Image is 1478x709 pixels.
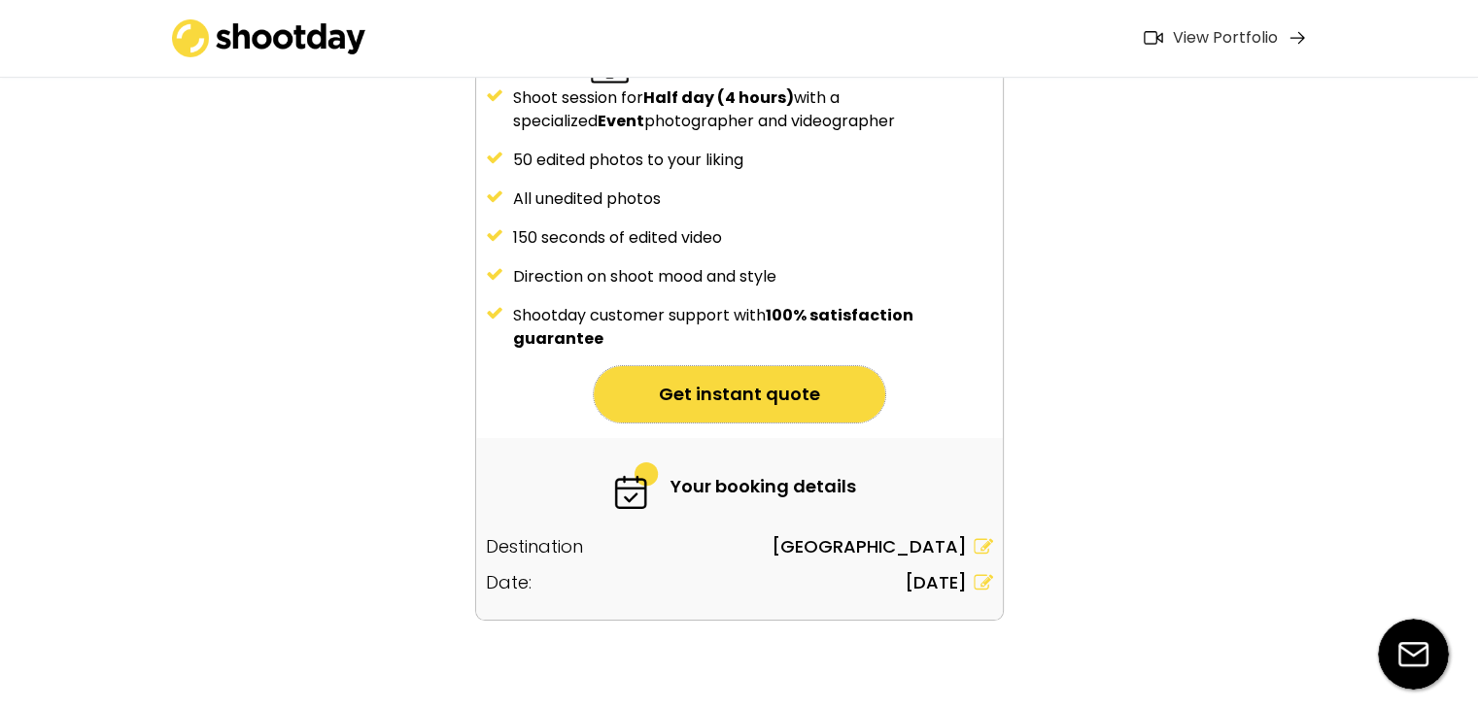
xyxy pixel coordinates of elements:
[513,304,993,351] div: Shootday customer support with
[1144,31,1163,45] img: Icon%20feather-video%402x.png
[1173,28,1278,49] div: View Portfolio
[513,149,993,172] div: 50 edited photos to your liking
[594,366,885,422] button: Get instant quote
[772,533,967,559] div: [GEOGRAPHIC_DATA]
[513,187,993,211] div: All unedited photos
[486,533,583,559] div: Destination
[513,86,993,133] div: Shoot session for with a specialized photographer and videographer
[598,110,644,132] strong: Event
[513,226,993,250] div: 150 seconds of edited video
[905,569,967,595] div: [DATE]
[513,265,993,288] div: Direction on shoot mood and style
[486,569,532,595] div: Date:
[643,86,794,109] strong: Half day (4 hours)
[612,462,661,509] img: 6-fast.svg
[670,473,856,499] div: Your booking details
[513,304,916,350] strong: 100% satisfaction guarantee
[1366,597,1454,685] iframe: Webchat Widget
[172,19,366,57] img: shootday_logo.png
